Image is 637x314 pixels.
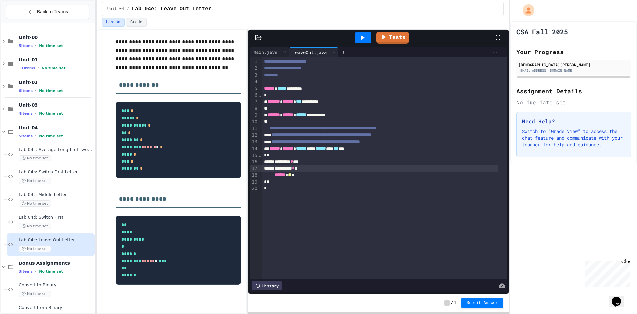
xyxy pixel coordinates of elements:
[516,47,631,56] h2: Your Progress
[19,305,93,311] span: Convert from Binary
[516,3,536,18] div: My Account
[127,6,129,12] span: /
[250,146,258,152] div: 14
[250,47,289,57] div: Main.java
[19,125,93,131] span: Unit-04
[132,5,211,13] span: Lab 04e: Leave Out Letter
[250,185,258,192] div: 20
[19,155,51,161] span: No time set
[35,43,36,48] span: •
[250,132,258,139] div: 12
[258,153,262,158] span: Fold line
[250,99,258,105] div: 7
[37,8,68,15] span: Back to Teams
[250,49,281,55] div: Main.java
[19,147,93,153] span: Lab 04a: Average Length of Two Strings
[19,215,93,220] span: Lab 04d: Switch First
[250,65,258,72] div: 2
[250,92,258,99] div: 6
[376,32,409,44] a: Tests
[250,179,258,186] div: 19
[19,34,93,40] span: Unit-00
[250,79,258,85] div: 4
[39,111,63,116] span: No time set
[250,152,258,159] div: 15
[39,134,63,138] span: No time set
[42,66,66,70] span: No time set
[38,65,39,71] span: •
[19,102,93,108] span: Unit-03
[102,18,125,27] button: Lesson
[19,200,51,207] span: No time set
[250,172,258,179] div: 18
[467,300,498,306] span: Submit Answer
[19,134,33,138] span: 5 items
[258,92,262,98] span: Fold line
[609,287,630,307] iframe: chat widget
[19,111,33,116] span: 4 items
[518,68,629,73] div: [EMAIL_ADDRESS][DOMAIN_NAME]
[250,119,258,125] div: 10
[19,223,51,229] span: No time set
[250,125,258,132] div: 11
[250,105,258,112] div: 8
[289,49,330,56] div: LeaveOut.java
[19,291,51,297] span: No time set
[516,86,631,96] h2: Assignment Details
[19,237,93,243] span: Lab 04e: Leave Out Letter
[289,47,338,57] div: LeaveOut.java
[19,169,93,175] span: Lab 04b: Switch First Letter
[19,178,51,184] span: No time set
[522,128,625,148] p: Switch to "Grade View" to access the chat feature and communicate with your teacher for help and ...
[3,3,46,42] div: Chat with us now!Close
[250,165,258,172] div: 17
[35,88,36,93] span: •
[39,89,63,93] span: No time set
[451,300,453,306] span: /
[19,79,93,85] span: Unit-02
[516,27,568,36] h1: CSA Fall 2025
[19,89,33,93] span: 6 items
[250,72,258,79] div: 3
[516,98,631,106] div: No due date set
[582,259,630,287] iframe: chat widget
[461,298,503,308] button: Submit Answer
[107,6,124,12] span: Unit-04
[126,18,147,27] button: Grade
[518,62,629,68] div: [DEMOGRAPHIC_DATA][PERSON_NAME]
[19,269,33,274] span: 3 items
[39,269,63,274] span: No time set
[522,117,625,125] h3: Need Help?
[252,281,282,290] div: History
[444,300,449,306] span: -
[250,85,258,92] div: 5
[454,300,456,306] span: 1
[19,66,35,70] span: 11 items
[6,5,89,19] button: Back to Teams
[250,58,258,65] div: 1
[250,139,258,145] div: 13
[35,133,36,139] span: •
[35,269,36,274] span: •
[250,159,258,165] div: 16
[19,260,93,266] span: Bonus Assignments
[19,282,93,288] span: Convert to Binary
[250,112,258,119] div: 9
[19,192,93,198] span: Lab 04c: Middle Letter
[19,246,51,252] span: No time set
[35,111,36,116] span: •
[19,44,33,48] span: 5 items
[19,57,93,63] span: Unit-01
[39,44,63,48] span: No time set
